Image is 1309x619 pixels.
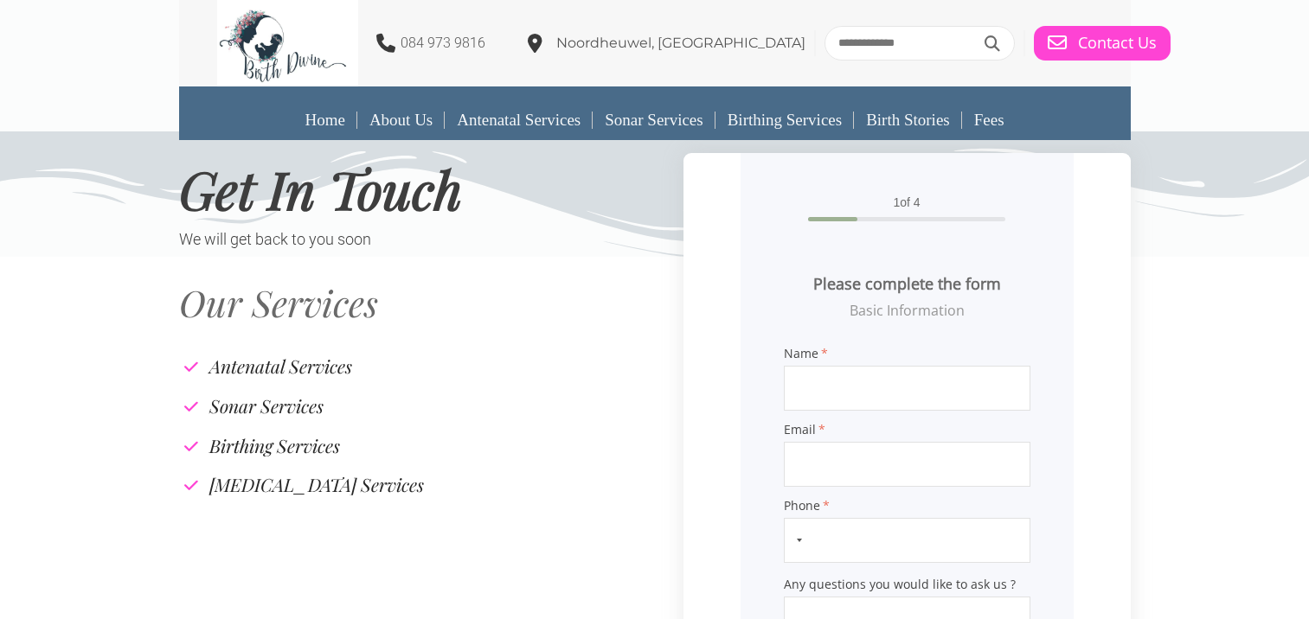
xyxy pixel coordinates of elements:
[785,519,807,562] button: Selected country
[962,100,1017,140] a: Fees
[357,100,445,140] a: About Us
[784,442,1030,487] input: Email
[1034,26,1171,61] a: Contact Us
[556,35,805,51] span: Noordheuwel, [GEOGRAPHIC_DATA]
[209,357,352,375] h4: Antenatal Services
[401,32,485,54] p: 084 973 9816
[292,100,356,140] a: Home
[784,196,1030,208] span: of 4
[179,284,683,321] h2: Our Services
[893,195,900,209] span: 1
[784,424,1030,436] span: Email
[1078,34,1157,53] span: Contact Us
[209,397,324,415] h4: Sonar Services
[209,437,340,455] h4: Birthing Services
[854,100,962,140] a: Birth Stories
[784,366,1030,411] input: Name
[784,348,1030,360] span: Name
[784,500,1030,512] span: Phone
[784,303,1030,317] h4: Basic Information
[179,230,371,248] span: We will get back to you soon
[784,518,1030,563] input: Phone
[445,100,593,140] a: Antenatal Services
[784,578,1030,590] span: Any questions you would like to ask us ?
[593,100,715,140] a: Sonar Services
[179,154,462,223] span: Get In Touch
[715,100,854,140] a: Birthing Services
[209,475,424,494] h4: [MEDICAL_DATA] Services
[784,273,1030,295] h2: Please complete the form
